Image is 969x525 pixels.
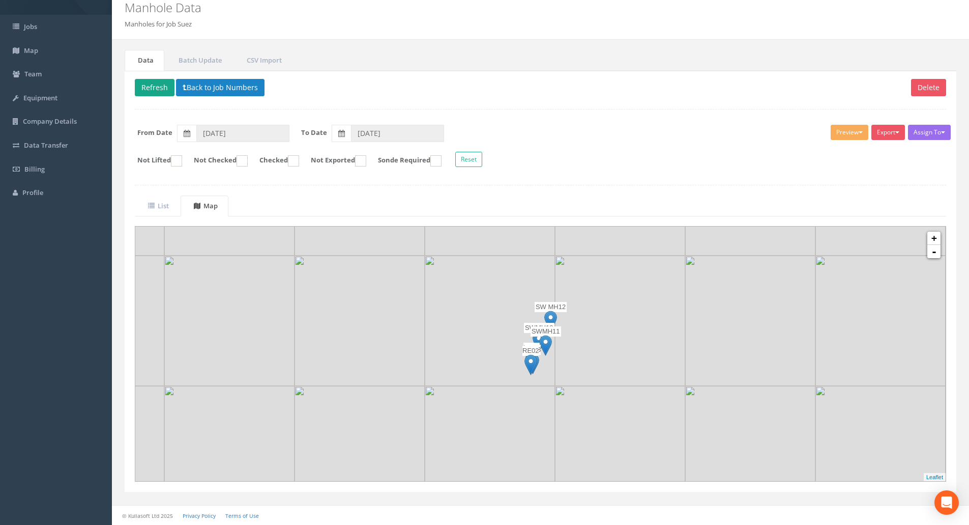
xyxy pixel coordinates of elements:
p: RE01 [523,343,540,353]
img: 40075@2x [164,386,295,516]
uib-tab-heading: Map [194,201,218,210]
span: Company Details [23,117,77,126]
img: 40074@2x [815,256,946,386]
label: Sonde Required [368,155,442,167]
span: Billing [24,164,45,174]
span: Equipment [23,93,57,102]
div: ID: SWMH11 Lat: 57.12018 Lon: -2.06288 [531,326,561,357]
button: Delete [911,79,946,96]
button: Export [871,125,905,140]
a: CSV Import [233,50,292,71]
div: ID: RE01 Lat: 57.11999 Lon: -2.06318 [523,343,540,373]
img: marker-icon.png [539,335,552,356]
img: 40074@2x [425,256,555,386]
span: Profile [22,188,43,197]
label: To Date [301,128,327,137]
img: 40075@2x [815,386,946,516]
a: Privacy Policy [183,512,216,519]
div: ID: RE02 Lat: 57.11996 Lon: -2.0632 [522,346,539,376]
p: SWMH11 [531,326,561,337]
button: Reset [455,152,482,167]
img: 40074@2x [555,256,685,386]
li: Manholes for Job Suez [125,19,192,29]
a: Batch Update [165,50,232,71]
button: Refresh [135,79,174,96]
img: 40074@2x [685,256,815,386]
a: Terms of Use [225,512,259,519]
img: marker-icon.png [524,354,537,375]
div: ID: SWMH10 Lat: 57.12022 Lon: -2.06302 [524,323,554,353]
p: RE03 [524,345,541,355]
div: ID: RE03 Lat: 57.11997 Lon: -2.06315 [524,345,541,375]
a: + [927,232,941,245]
a: Data [125,50,164,71]
uib-tab-heading: List [148,201,169,210]
p: SWMH10 [524,323,554,333]
input: To Date [351,125,444,142]
button: Preview [831,125,868,140]
span: Map [24,46,38,55]
label: Checked [249,155,299,167]
h2: Manhole Data [125,1,815,14]
small: © Kullasoft Ltd 2025 [122,512,173,519]
div: Open Intercom Messenger [934,490,959,515]
label: Not Lifted [127,155,182,167]
img: 40074@2x [295,256,425,386]
a: - [927,245,941,258]
span: Data Transfer [24,141,68,150]
img: 40074@2x [164,256,295,386]
input: From Date [196,125,289,142]
p: RE02 [522,346,539,356]
label: From Date [137,128,172,137]
img: 40075@2x [685,386,815,516]
a: Map [181,196,228,216]
a: Leaflet [926,474,943,480]
button: Assign To [908,125,951,140]
label: Not Checked [184,155,248,167]
img: 40075@2x [425,386,555,516]
div: ID: SW MH12 Lat: 57.12046 Lon: -2.06277 [535,302,567,333]
img: 40075@2x [555,386,685,516]
label: Not Exported [301,155,366,167]
span: Team [24,69,42,78]
img: marker-icon.png [544,311,557,331]
p: SW MH12 [535,302,567,312]
button: Back to Job Numbers [176,79,265,96]
img: 40075@2x [295,386,425,516]
a: List [135,196,180,216]
span: Jobs [24,22,37,31]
